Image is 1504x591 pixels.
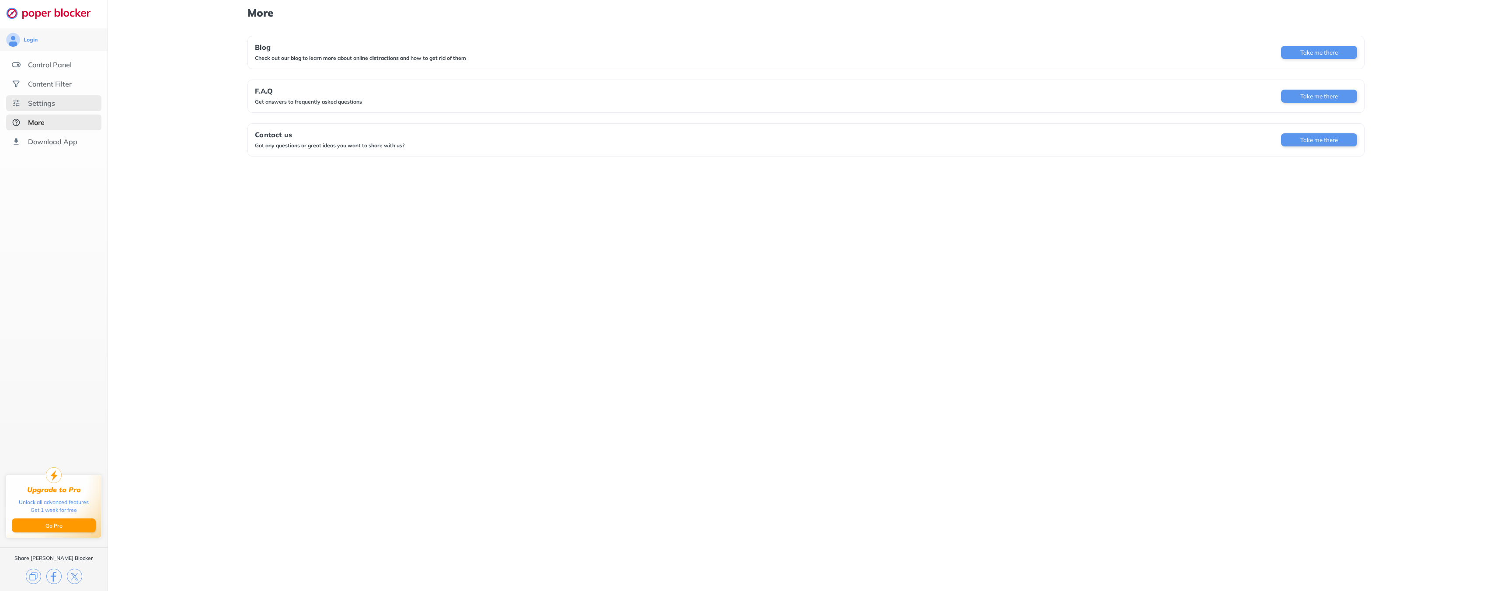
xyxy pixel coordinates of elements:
div: Get answers to frequently asked questions [255,98,362,105]
button: Go Pro [12,518,96,532]
div: Download App [28,137,77,146]
div: Got any questions or great ideas you want to share with us? [255,142,405,149]
img: x.svg [67,569,82,584]
img: about-selected.svg [12,118,21,127]
img: avatar.svg [6,33,20,47]
div: Upgrade to Pro [27,486,81,494]
div: Content Filter [28,80,72,88]
div: Login [24,36,38,43]
div: F.A.Q [255,87,362,95]
div: Contact us [255,131,405,139]
div: Share [PERSON_NAME] Blocker [14,555,93,562]
div: Blog [255,43,466,51]
button: Take me there [1281,90,1357,103]
img: social.svg [12,80,21,88]
img: facebook.svg [46,569,62,584]
button: Take me there [1281,46,1357,59]
h1: More [247,7,1364,18]
img: download-app.svg [12,137,21,146]
img: logo-webpage.svg [6,7,100,19]
div: Settings [28,99,55,108]
img: features.svg [12,60,21,69]
div: More [28,118,45,127]
div: Control Panel [28,60,72,69]
button: Take me there [1281,133,1357,146]
img: settings.svg [12,99,21,108]
div: Check out our blog to learn more about online distractions and how to get rid of them [255,55,466,62]
div: Unlock all advanced features [19,498,89,506]
img: copy.svg [26,569,41,584]
div: Get 1 week for free [31,506,77,514]
img: upgrade-to-pro.svg [46,467,62,483]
